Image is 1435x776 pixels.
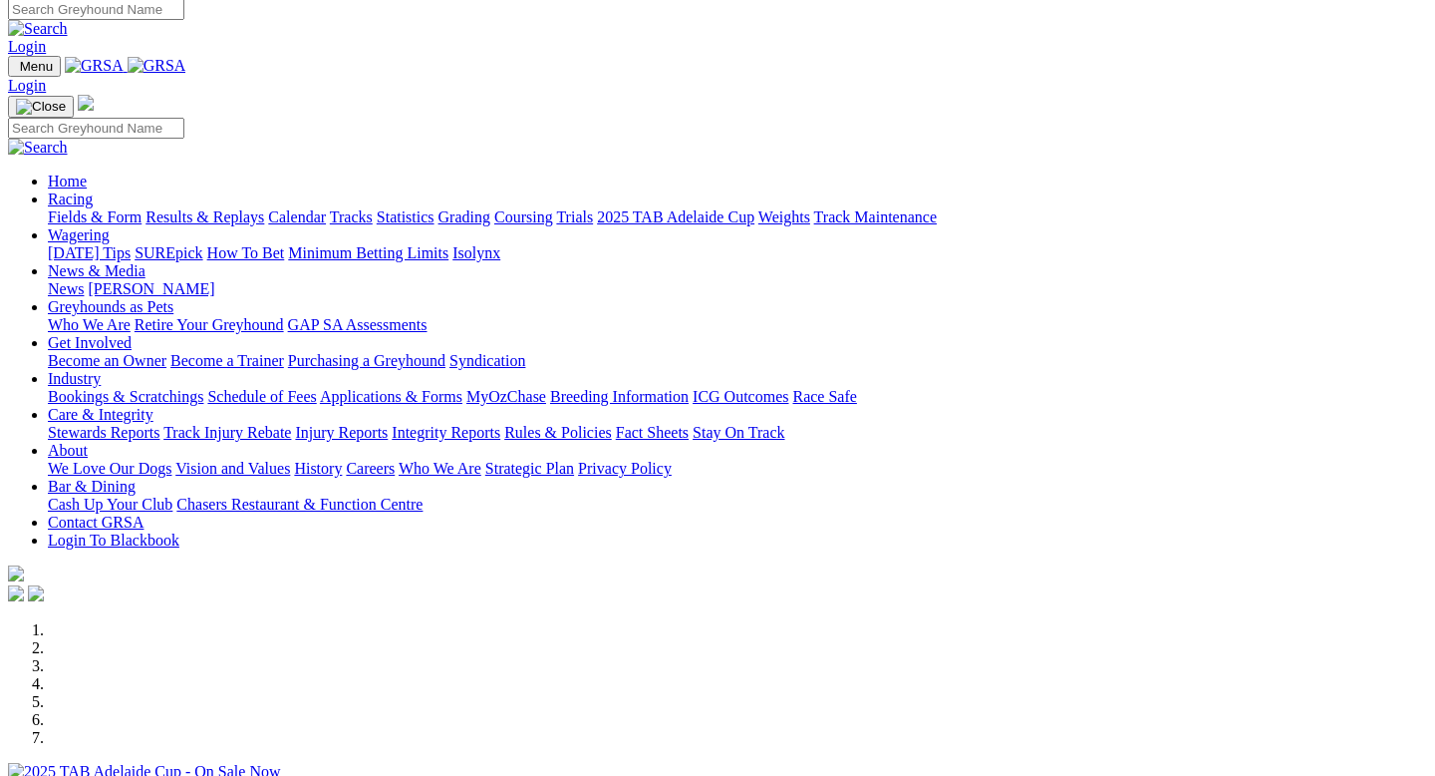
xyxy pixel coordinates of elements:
[48,514,143,531] a: Contact GRSA
[8,38,46,55] a: Login
[48,388,1427,406] div: Industry
[48,388,203,405] a: Bookings & Scratchings
[48,352,1427,370] div: Get Involved
[48,191,93,207] a: Racing
[48,298,173,315] a: Greyhounds as Pets
[48,316,1427,334] div: Greyhounds as Pets
[48,460,171,477] a: We Love Our Dogs
[8,585,24,601] img: facebook.svg
[8,96,74,118] button: Toggle navigation
[48,496,172,513] a: Cash Up Your Club
[320,388,462,405] a: Applications & Forms
[48,208,142,225] a: Fields & Form
[377,208,434,225] a: Statistics
[48,262,145,279] a: News & Media
[597,208,754,225] a: 2025 TAB Adelaide Cup
[8,77,46,94] a: Login
[556,208,593,225] a: Trials
[616,424,689,441] a: Fact Sheets
[135,316,284,333] a: Retire Your Greyhound
[8,118,184,139] input: Search
[163,424,291,441] a: Track Injury Rebate
[485,460,574,477] a: Strategic Plan
[578,460,672,477] a: Privacy Policy
[48,316,131,333] a: Who We Are
[504,424,612,441] a: Rules & Policies
[176,496,423,513] a: Chasers Restaurant & Function Centre
[170,352,284,369] a: Become a Trainer
[288,244,448,261] a: Minimum Betting Limits
[494,208,553,225] a: Coursing
[48,334,132,351] a: Get Involved
[8,56,61,77] button: Toggle navigation
[48,226,110,243] a: Wagering
[8,20,68,38] img: Search
[814,208,937,225] a: Track Maintenance
[8,139,68,157] img: Search
[693,424,784,441] a: Stay On Track
[145,208,264,225] a: Results & Replays
[48,280,1427,298] div: News & Media
[207,388,316,405] a: Schedule of Fees
[438,208,490,225] a: Grading
[294,460,342,477] a: History
[16,99,66,115] img: Close
[48,244,1427,262] div: Wagering
[48,352,166,369] a: Become an Owner
[8,566,24,582] img: logo-grsa-white.png
[48,208,1427,226] div: Racing
[78,95,94,111] img: logo-grsa-white.png
[48,424,159,441] a: Stewards Reports
[452,244,500,261] a: Isolynx
[48,244,131,261] a: [DATE] Tips
[48,460,1427,478] div: About
[48,173,87,190] a: Home
[392,424,500,441] a: Integrity Reports
[48,532,179,549] a: Login To Blackbook
[295,424,388,441] a: Injury Reports
[399,460,481,477] a: Who We Are
[346,460,395,477] a: Careers
[48,424,1427,442] div: Care & Integrity
[288,316,428,333] a: GAP SA Assessments
[792,388,856,405] a: Race Safe
[128,57,186,75] img: GRSA
[88,280,214,297] a: [PERSON_NAME]
[175,460,290,477] a: Vision and Values
[48,406,153,423] a: Care & Integrity
[48,442,88,459] a: About
[48,496,1427,514] div: Bar & Dining
[135,244,202,261] a: SUREpick
[330,208,373,225] a: Tracks
[48,280,84,297] a: News
[48,478,136,495] a: Bar & Dining
[28,585,44,601] img: twitter.svg
[48,370,101,387] a: Industry
[207,244,285,261] a: How To Bet
[268,208,326,225] a: Calendar
[449,352,525,369] a: Syndication
[758,208,810,225] a: Weights
[693,388,788,405] a: ICG Outcomes
[20,59,53,74] span: Menu
[65,57,124,75] img: GRSA
[288,352,445,369] a: Purchasing a Greyhound
[550,388,689,405] a: Breeding Information
[466,388,546,405] a: MyOzChase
